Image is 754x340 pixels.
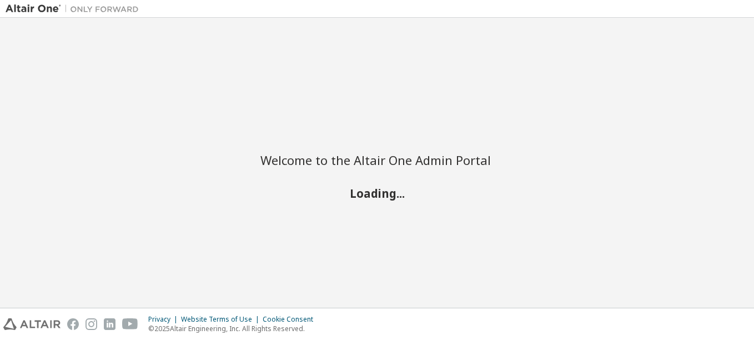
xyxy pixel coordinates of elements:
[86,318,97,330] img: instagram.svg
[148,324,320,333] p: © 2025 Altair Engineering, Inc. All Rights Reserved.
[104,318,115,330] img: linkedin.svg
[181,315,263,324] div: Website Terms of Use
[67,318,79,330] img: facebook.svg
[148,315,181,324] div: Privacy
[260,186,494,201] h2: Loading...
[260,152,494,168] h2: Welcome to the Altair One Admin Portal
[6,3,144,14] img: Altair One
[263,315,320,324] div: Cookie Consent
[122,318,138,330] img: youtube.svg
[3,318,61,330] img: altair_logo.svg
